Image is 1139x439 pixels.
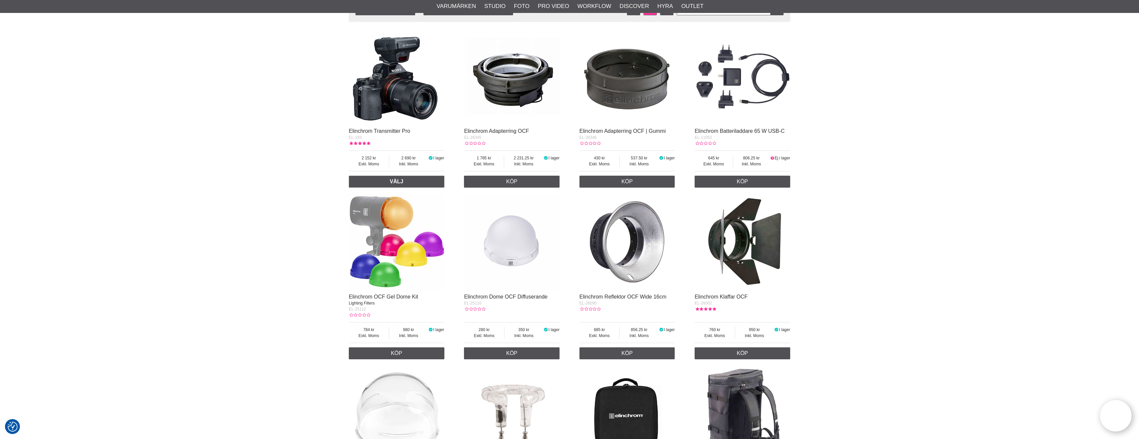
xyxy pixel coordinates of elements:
span: Inkl. Moms [733,161,770,167]
div: Kundbetyg: 0 [579,140,601,146]
a: Foto [514,2,529,11]
span: 806.25 [733,155,770,161]
a: Studio [484,2,505,11]
span: EL-26346 [579,135,597,140]
span: 1 785 [464,155,504,161]
span: 2 152 [349,155,389,161]
span: Exkl. Moms [579,333,620,339]
span: I lager [549,327,560,332]
span: 856.25 [620,327,658,333]
a: Varumärken [437,2,476,11]
div: Kundbetyg: 0 [464,306,485,312]
i: I lager [774,327,779,332]
a: Elinchrom Adapterring OCF | Gummi [579,128,666,134]
a: Köp [695,347,790,359]
span: Ej i lager [775,156,790,160]
span: Inkl. Moms [620,333,658,339]
div: Kundbetyg: 5.00 [349,140,370,146]
a: Elinchrom Batteriladdare 65 W USB-C [695,128,785,134]
span: 2 231.25 [504,155,543,161]
span: Exkl. Moms [695,161,733,167]
span: Exkl. Moms [349,161,389,167]
span: Inkl. Moms [389,333,428,339]
a: Elinchrom OCF Gel Dome Kit [349,294,418,300]
span: Exkl. Moms [464,161,504,167]
img: Elinchrom OCF Gel Dome Kit [349,194,444,290]
span: 950 [735,327,774,333]
span: Lighting Filters [349,301,375,306]
img: Elinchrom Transmitter Pro [349,29,444,124]
span: EL-25112 [349,307,366,311]
img: Elinchrom Klaffar OCF [695,194,790,290]
img: Revisit consent button [8,422,18,432]
span: I lager [433,327,444,332]
span: I lager [664,156,675,160]
a: Köp [579,176,675,188]
i: Ej i lager [770,156,775,160]
a: Discover [620,2,649,11]
a: Elinchrom Reflektor OCF Wide 16cm [579,294,666,300]
a: Hyra [657,2,673,11]
a: Outlet [681,2,704,11]
i: I lager [543,156,549,160]
a: Elinchrom Klaffar OCF [695,294,748,300]
img: Elinchrom Adapterring OCF [464,29,560,124]
i: I lager [658,156,664,160]
span: Inkl. Moms [504,333,543,339]
div: Kundbetyg: 0 [464,140,485,146]
span: EL-11052 [695,135,712,140]
div: Kundbetyg: 0 [579,306,601,312]
span: EL-25110 [464,301,481,306]
button: Samtyckesinställningar [8,421,18,433]
span: I lager [549,156,560,160]
a: Välj [349,176,444,188]
span: Inkl. Moms [620,161,658,167]
a: Köp [464,176,560,188]
div: Kundbetyg: 5.00 [695,306,716,312]
span: Inkl. Moms [389,161,428,167]
span: EL-26345 [464,135,481,140]
span: I lager [779,327,790,332]
span: 2 690 [389,155,428,161]
a: Köp [349,347,444,359]
span: EL-26002 [695,301,712,306]
img: Elinchrom Reflektor OCF Wide 16cm [579,194,675,290]
span: Exkl. Moms [579,161,620,167]
img: Elinchrom Batteriladdare 65 W USB-C [695,29,790,124]
span: Exkl. Moms [349,333,389,339]
a: Köp [464,347,560,359]
div: Kundbetyg: 0 [349,312,370,318]
span: 685 [579,327,620,333]
a: Elinchrom Dome OCF Diffuserande [464,294,547,300]
span: I lager [664,327,675,332]
span: EL-193 [349,135,362,140]
a: Workflow [577,2,611,11]
a: Pro Video [538,2,569,11]
span: 645 [695,155,733,161]
span: Exkl. Moms [464,333,504,339]
span: 760 [695,327,735,333]
span: Inkl. Moms [735,333,774,339]
i: I lager [658,327,664,332]
a: Köp [695,176,790,188]
i: I lager [543,327,549,332]
span: 537.50 [620,155,658,161]
a: Elinchrom Adapterring OCF [464,128,529,134]
span: Exkl. Moms [695,333,735,339]
span: 350 [504,327,543,333]
span: I lager [433,156,444,160]
span: 280 [464,327,504,333]
span: 784 [349,327,389,333]
img: Elinchrom Dome OCF Diffuserande [464,194,560,290]
span: EL-26090 [579,301,597,306]
img: Elinchrom Adapterring OCF | Gummi [579,29,675,124]
i: I lager [428,327,433,332]
div: Kundbetyg: 0 [695,140,716,146]
span: 430 [579,155,620,161]
i: I lager [428,156,433,160]
a: Köp [579,347,675,359]
a: Elinchrom Transmitter Pro [349,128,410,134]
span: 980 [389,327,428,333]
span: Inkl. Moms [504,161,543,167]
